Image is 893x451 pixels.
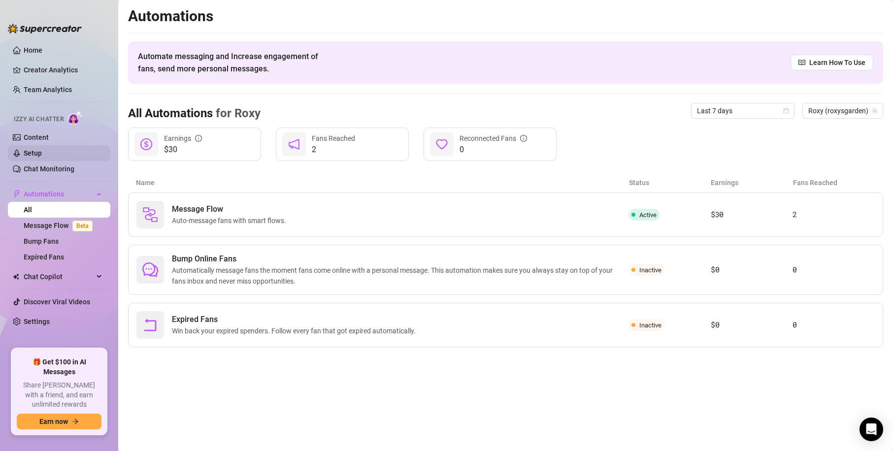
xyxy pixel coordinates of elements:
a: All [24,206,32,214]
span: for Roxy [213,106,261,120]
span: heart [436,138,448,150]
span: Share [PERSON_NAME] with a friend, and earn unlimited rewards [17,381,101,410]
img: AI Chatter [67,111,83,125]
span: calendar [783,108,789,114]
article: Fans Reached [793,177,875,188]
span: 2 [312,144,355,156]
article: Name [136,177,629,188]
img: svg%3e [142,207,158,223]
h2: Automations [128,7,883,26]
article: 0 [793,264,875,276]
span: 0 [460,144,527,156]
article: $0 [711,264,793,276]
article: $30 [711,209,793,221]
span: 🎁 Get $100 in AI Messages [17,357,101,377]
article: Earnings [711,177,793,188]
article: 0 [793,319,875,331]
a: Expired Fans [24,253,64,261]
span: Bump Online Fans [172,253,628,265]
article: 2 [793,209,875,221]
span: dollar [140,138,152,150]
span: Roxy (roxysgarden) [808,103,877,118]
span: Learn How To Use [809,57,865,68]
a: Chat Monitoring [24,165,74,173]
span: rollback [142,317,158,333]
span: arrow-right [72,418,79,425]
span: Automations [24,186,94,202]
span: thunderbolt [13,190,21,198]
span: Izzy AI Chatter [14,115,64,124]
article: $0 [711,319,793,331]
a: Home [24,46,42,54]
div: Reconnected Fans [460,133,527,144]
span: Beta [72,221,93,231]
span: Fans Reached [312,134,355,142]
span: comment [142,262,158,278]
div: Earnings [164,133,202,144]
h3: All Automations [128,106,261,122]
span: info-circle [520,135,527,142]
span: Auto-message fans with smart flows. [172,215,290,226]
span: team [872,108,878,114]
a: Team Analytics [24,86,72,94]
a: Creator Analytics [24,62,102,78]
a: Bump Fans [24,237,59,245]
span: Automatically message fans the moment fans come online with a personal message. This automation m... [172,265,628,287]
span: read [798,59,805,66]
span: Win back your expired spenders. Follow every fan that got expired automatically. [172,325,420,336]
span: Expired Fans [172,314,420,325]
img: Chat Copilot [13,273,19,280]
a: Message FlowBeta [24,222,97,229]
img: logo-BBDzfeDw.svg [8,24,82,33]
a: Setup [24,149,42,157]
span: Earn now [39,418,68,425]
span: Message Flow [172,203,290,215]
span: Inactive [639,266,661,274]
span: info-circle [195,135,202,142]
span: $30 [164,144,202,156]
div: Open Intercom Messenger [860,418,883,441]
span: Automate messaging and Increase engagement of fans, send more personal messages. [138,50,328,75]
span: Last 7 days [697,103,789,118]
span: Chat Copilot [24,269,94,285]
span: Active [639,211,657,219]
span: notification [288,138,300,150]
a: Content [24,133,49,141]
span: Inactive [639,322,661,329]
article: Status [629,177,711,188]
a: Learn How To Use [791,55,873,70]
a: Settings [24,318,50,325]
button: Earn nowarrow-right [17,414,101,429]
a: Discover Viral Videos [24,298,90,306]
